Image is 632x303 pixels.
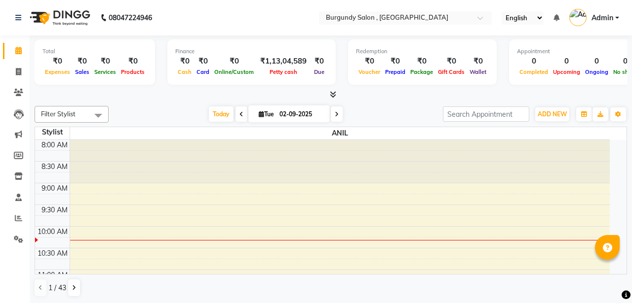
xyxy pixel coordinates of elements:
[39,162,70,172] div: 8:30 AM
[175,68,194,75] span: Cash
[312,68,327,75] span: Due
[443,106,529,122] input: Search Appointment
[73,56,92,67] div: ₹0
[435,68,467,75] span: Gift Cards
[118,56,147,67] div: ₹0
[256,110,276,118] span: Tue
[356,68,383,75] span: Voucher
[48,283,66,293] span: 1 / 43
[92,56,118,67] div: ₹0
[551,68,583,75] span: Upcoming
[551,56,583,67] div: 0
[42,68,73,75] span: Expenses
[73,68,92,75] span: Sales
[383,68,408,75] span: Prepaid
[39,205,70,215] div: 9:30 AM
[356,47,489,56] div: Redemption
[538,110,567,118] span: ADD NEW
[256,56,311,67] div: ₹1,13,04,589
[194,56,212,67] div: ₹0
[39,183,70,194] div: 9:00 AM
[408,56,435,67] div: ₹0
[42,56,73,67] div: ₹0
[276,107,326,122] input: 2025-09-02
[175,56,194,67] div: ₹0
[356,56,383,67] div: ₹0
[35,127,70,137] div: Stylist
[383,56,408,67] div: ₹0
[212,68,256,75] span: Online/Custom
[36,270,70,280] div: 11:00 AM
[212,56,256,67] div: ₹0
[175,47,328,56] div: Finance
[435,56,467,67] div: ₹0
[517,56,551,67] div: 0
[569,9,587,26] img: Admin
[25,4,93,32] img: logo
[41,110,76,118] span: Filter Stylist
[194,68,212,75] span: Card
[535,107,569,121] button: ADD NEW
[118,68,147,75] span: Products
[467,68,489,75] span: Wallet
[408,68,435,75] span: Package
[583,68,611,75] span: Ongoing
[592,13,613,23] span: Admin
[583,56,611,67] div: 0
[36,227,70,237] div: 10:00 AM
[311,56,328,67] div: ₹0
[42,47,147,56] div: Total
[209,106,234,122] span: Today
[517,68,551,75] span: Completed
[467,56,489,67] div: ₹0
[267,68,300,75] span: Petty cash
[70,127,610,139] span: ANIL
[36,248,70,259] div: 10:30 AM
[92,68,118,75] span: Services
[109,4,152,32] b: 08047224946
[39,140,70,150] div: 8:00 AM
